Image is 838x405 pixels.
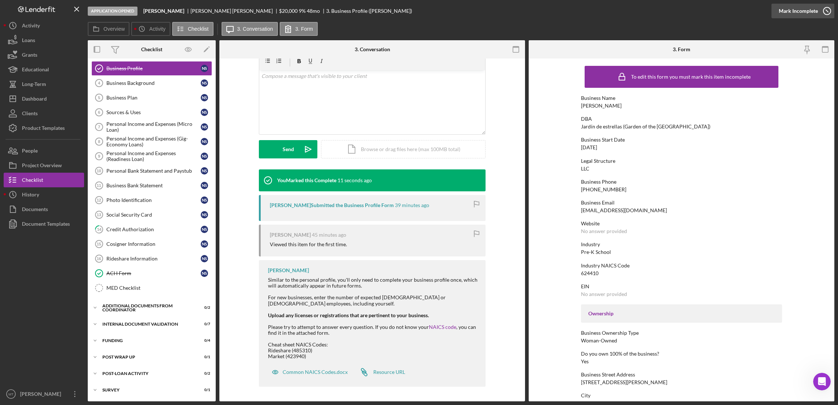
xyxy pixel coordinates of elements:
a: MED Checklist [91,281,212,295]
button: MT[PERSON_NAME] [4,387,84,401]
button: Checklist [172,22,214,36]
div: Pre-K School [581,249,611,255]
div: N S [201,182,208,189]
div: Thank you ! you as well ! With lots of Respect,[PERSON_NAME].She/HersMED Program Coordinator andJ... [32,113,135,185]
tspan: 8 [98,139,100,144]
div: Christina says… [6,47,140,109]
label: Overview [103,26,125,32]
div: Checklist [141,46,162,52]
a: History [4,187,84,202]
div: 3. Form [673,46,690,52]
div: Business Street Address [581,372,782,378]
div: N S [201,255,208,262]
label: 3. Form [295,26,313,32]
div: Yes [581,359,589,364]
tspan: 14 [97,227,102,232]
a: 5Business PlanNS [91,90,212,105]
a: 13Social Security CardNS [91,207,212,222]
button: Upload attachment [35,234,41,240]
div: Sources & Uses [106,109,201,115]
div: Business Start Date [581,137,782,143]
div: Resource URL [373,369,405,375]
tspan: 10 [97,169,101,173]
button: Activity [131,22,170,36]
button: 3. Conversation [222,22,278,36]
div: Mark Incomplete [779,4,818,18]
img: Profile image for Operator [21,4,33,16]
button: Send a message… [125,231,137,243]
a: 9Personal Income and Expenses (Readiness Loan)NS [91,149,212,164]
tspan: 9 [98,154,100,158]
a: 6Sources & UsesNS [91,105,212,120]
a: Educational [4,62,84,77]
div: [PERSON_NAME] [PERSON_NAME] [190,8,279,14]
button: Emoji picker [11,234,17,240]
div: N S [201,211,208,218]
div: N S [201,123,208,131]
div: Ownership [588,311,775,316]
div: 3. Conversation [355,46,390,52]
tspan: 11 [97,183,101,188]
div: Do you own 100% of the business? [581,351,782,357]
div: Dashboard [22,91,47,108]
div: Industry NAICS Code [581,263,782,269]
div: N S [201,138,208,145]
a: [DOMAIN_NAME] [68,170,111,176]
div: Long-Term [22,77,46,93]
button: 3. Form [280,22,318,36]
div: Personal Bank Statement and Paystub [106,168,201,174]
textarea: Message… [6,218,140,231]
div: Post-Loan Activity [102,371,192,376]
div: N S [201,153,208,160]
button: Grants [4,48,84,62]
div: Application Opened [88,7,137,16]
a: Resource URL [355,365,405,379]
time: 2025-09-19 16:29 [395,202,429,208]
button: Long-Term [4,77,84,91]
div: Business Plan [106,95,201,101]
label: Activity [149,26,165,32]
tspan: 5 [98,95,100,100]
div: Viewed this item for the first time. [270,241,347,247]
div: N S [201,65,208,72]
a: 12Photo IdentificationNS [91,193,212,207]
a: 15Cosigner InformationNS [91,237,212,251]
a: 7Personal Income and Expenses (Micro Loan)NS [91,120,212,134]
h1: Operator [35,4,61,9]
div: City [581,393,782,398]
a: Product Templates [4,121,84,135]
div: 0 / 4 [197,338,210,343]
button: Mark Incomplete [771,4,834,18]
button: Checklist [4,173,84,187]
button: Start recording [46,234,52,240]
div: 48 mo [307,8,320,14]
div: [EMAIL_ADDRESS][DOMAIN_NAME] [581,207,667,213]
div: To edit this form you must mark this item incomplete [631,74,751,80]
div: Business Ownership Type [581,330,782,336]
div: 0 / 1 [197,388,210,392]
tspan: 6 [98,110,100,115]
div: 624410 [581,270,599,276]
a: Loans [4,33,84,48]
a: 10Personal Bank Statement and PaystubNS [91,164,212,178]
div: [DATE] [581,145,597,150]
div: Social Security Card [106,212,201,218]
a: People [4,143,84,158]
tspan: 7 [98,125,100,129]
div: Rideshare Information [106,256,201,262]
div: [STREET_ADDRESS][PERSON_NAME] [581,379,667,385]
div: N S [201,79,208,87]
div: People [22,143,38,160]
div: Mibrak says… [6,109,140,237]
div: Project Overview [22,158,62,175]
div: Personal Income and Expenses (Readiness Loan) [106,150,201,162]
div: Personal Income and Expenses (Micro Loan) [106,121,201,133]
div: 0 / 2 [197,371,210,376]
button: Project Overview [4,158,84,173]
div: Common NAICS Codes.docx [283,369,348,375]
button: Clients [4,106,84,121]
div: You're very welcome, [PERSON_NAME]! Have a great weekend, and please don't hesitate to reach out ... [6,47,120,103]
